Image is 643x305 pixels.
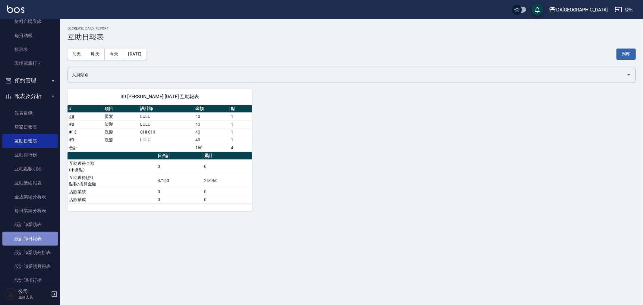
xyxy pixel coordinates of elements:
th: 累計 [203,152,252,160]
td: 0 [156,159,202,174]
td: 0 [203,196,252,203]
th: 日合計 [156,152,202,160]
th: 設計師 [139,105,194,113]
td: 洗髮 [103,136,139,144]
a: 設計師日報表 [2,232,58,246]
td: LULU [139,120,194,128]
a: 互助點數明細 [2,162,58,176]
div: DA[GEOGRAPHIC_DATA] [556,6,608,14]
td: 40 [194,120,229,128]
td: 1 [230,112,252,120]
a: 每日業績分析表 [2,204,58,218]
a: 材料自購登錄 [2,14,58,28]
th: 點 [230,105,252,113]
button: 前天 [68,49,86,60]
a: 設計師業績分析表 [2,246,58,259]
p: 服務人員 [18,294,49,300]
td: 1 [230,120,252,128]
td: 1 [230,136,252,144]
a: 全店業績分析表 [2,190,58,204]
th: 項目 [103,105,139,113]
img: Person [5,288,17,300]
button: 今天 [105,49,124,60]
td: 燙髮 [103,112,139,120]
span: 30 [PERSON_NAME] [DATE] 互助報表 [75,94,245,100]
td: 0 [156,196,202,203]
a: 設計師業績月報表 [2,259,58,273]
td: 店販業績 [68,188,156,196]
button: 登出 [613,4,636,15]
button: 昨天 [86,49,105,60]
td: 40 [194,136,229,144]
th: # [68,105,103,113]
td: 互助獲得(點) 點數/換算金額 [68,174,156,188]
a: #8 [69,114,74,119]
td: 0 [203,159,252,174]
td: 40 [194,128,229,136]
td: LULU [139,112,194,120]
h5: 公司 [18,288,49,294]
a: 現場電腦打卡 [2,56,58,70]
td: 洗髮 [103,128,139,136]
table: a dense table [68,152,252,204]
a: 互助排行榜 [2,148,58,162]
td: 合計 [68,144,103,152]
button: Open [624,70,634,80]
a: 設計師排行榜 [2,273,58,287]
td: 1 [230,128,252,136]
td: 染髮 [103,120,139,128]
h2: Decrease Daily Report [68,27,636,30]
a: #8 [69,122,74,127]
a: 店家日報表 [2,120,58,134]
button: [DATE] [123,49,146,60]
button: 報表及分析 [2,88,58,104]
a: #13 [69,130,77,134]
td: 店販抽成 [68,196,156,203]
td: 4/160 [156,174,202,188]
button: 列印 [616,49,636,60]
a: 互助業績報表 [2,176,58,190]
button: save [531,4,544,16]
a: 排班表 [2,42,58,56]
button: 預約管理 [2,73,58,88]
th: 金額 [194,105,229,113]
td: 4 [230,144,252,152]
a: #3 [69,137,74,142]
a: 報表目錄 [2,106,58,120]
button: DA[GEOGRAPHIC_DATA] [547,4,610,16]
a: 設計師業績表 [2,218,58,231]
a: 每日結帳 [2,29,58,42]
td: 0 [156,188,202,196]
td: 互助獲得金額 (不含點) [68,159,156,174]
td: 40 [194,112,229,120]
td: 160 [194,144,229,152]
table: a dense table [68,105,252,152]
td: 24/960 [203,174,252,188]
td: CHI CHI [139,128,194,136]
h3: 互助日報表 [68,33,636,41]
td: LULU [139,136,194,144]
td: 0 [203,188,252,196]
img: Logo [7,5,24,13]
a: 互助日報表 [2,134,58,148]
input: 人員名稱 [70,70,624,80]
